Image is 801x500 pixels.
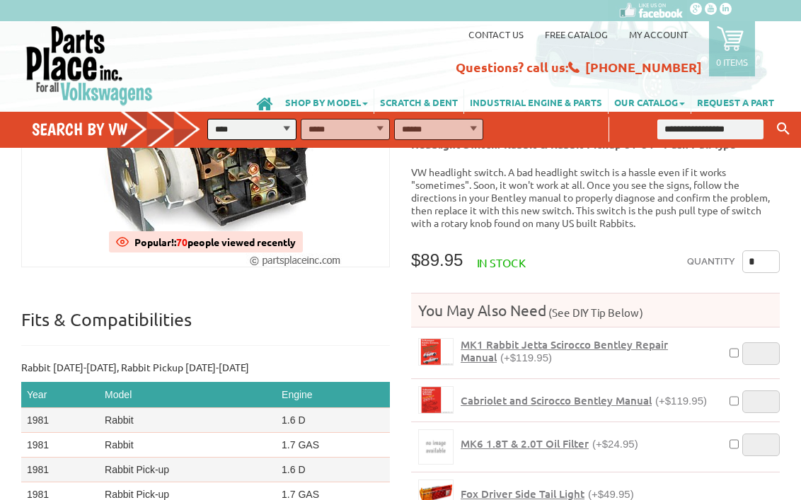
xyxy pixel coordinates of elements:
[461,338,720,364] a: MK1 Rabbit Jetta Scirocco Bentley Repair Manual(+$119.95)
[709,21,755,76] a: 0 items
[687,250,735,273] label: Quantity
[21,308,390,346] p: Fits & Compatibilities
[280,89,374,114] a: SHOP BY MODEL
[461,394,707,407] a: Cabriolet and Scirocco Bentley Manual(+$119.95)
[418,386,454,414] a: Cabriolet and Scirocco Bentley Manual
[477,255,526,269] span: In stock
[21,408,99,433] td: 1981
[21,360,390,375] p: Rabbit [DATE]-[DATE], Rabbit Pickup [DATE]-[DATE]
[21,433,99,458] td: 1981
[21,458,99,482] td: 1981
[419,339,453,365] img: MK1 Rabbit Jetta Scirocco Bentley Repair Manual
[609,89,691,114] a: OUR CATALOG
[32,119,210,139] h4: Search by VW
[276,382,390,408] th: Engine
[21,382,99,408] th: Year
[592,438,638,450] span: (+$24.95)
[419,387,453,413] img: Cabriolet and Scirocco Bentley Manual
[461,436,589,450] span: MK6 1.8T & 2.0T Oil Filter
[716,56,748,68] p: 0 items
[468,28,524,40] a: Contact us
[411,301,780,320] h4: You May Also Need
[25,25,154,106] img: Parts Place Inc!
[276,433,390,458] td: 1.7 GAS
[418,429,454,465] a: MK6 1.8T & 2.0T Oil Filter
[70,55,342,267] img: MK1 Rabbit & Rabbit Pickup Headlight Switch
[691,89,780,114] a: REQUEST A PART
[176,236,188,248] span: 70
[99,458,276,482] td: Rabbit Pick-up
[461,437,638,450] a: MK6 1.8T & 2.0T Oil Filter(+$24.95)
[655,395,707,407] span: (+$119.95)
[411,250,463,269] span: $89.95
[500,351,552,364] span: (+$119.95)
[418,338,454,366] a: MK1 Rabbit Jetta Scirocco Bentley Repair Manual
[546,306,643,319] span: (See DIY Tip Below)
[411,165,780,229] p: VW headlight switch. A bad headlight switch is a hassle even if it works "sometimes". Soon, it wo...
[276,458,390,482] td: 1.6 D
[419,430,453,464] img: MK6 1.8T & 2.0T Oil Filter
[99,408,276,433] td: Rabbit
[545,28,608,40] a: Free Catalog
[461,393,652,407] span: Cabriolet and Scirocco Bentley Manual
[464,89,608,114] a: INDUSTRIAL ENGINE & PARTS
[276,408,390,433] td: 1.6 D
[588,488,634,500] span: (+$49.95)
[461,337,668,364] span: MK1 Rabbit Jetta Scirocco Bentley Repair Manual
[773,117,794,141] button: Keyword Search
[99,382,276,408] th: Model
[116,236,129,248] img: View
[374,89,463,114] a: SCRATCH & DENT
[629,28,688,40] a: My Account
[99,433,276,458] td: Rabbit
[134,231,296,252] div: Popular!: people viewed recently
